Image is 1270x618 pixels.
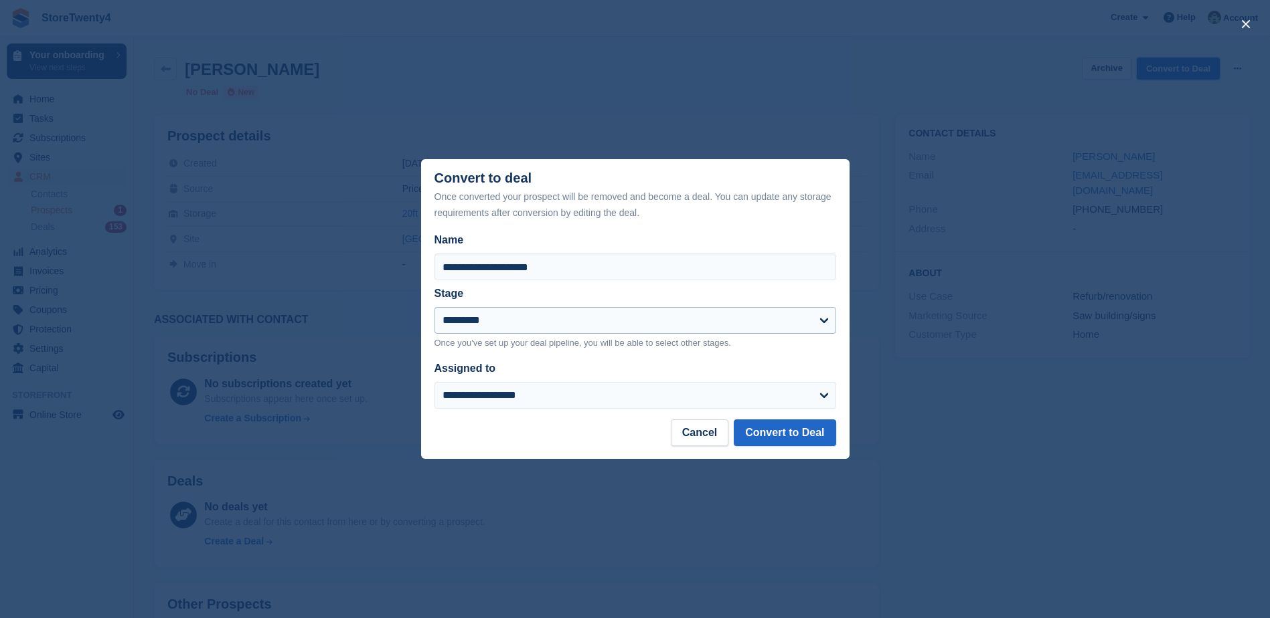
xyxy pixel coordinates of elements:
label: Assigned to [434,363,496,374]
button: Cancel [671,419,728,446]
div: Once converted your prospect will be removed and become a deal. You can update any storage requir... [434,189,836,221]
p: Once you've set up your deal pipeline, you will be able to select other stages. [434,336,836,350]
div: Convert to deal [434,171,836,221]
button: close [1235,13,1257,35]
label: Name [434,232,836,248]
button: Convert to Deal [734,419,836,446]
label: Stage [434,288,464,299]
